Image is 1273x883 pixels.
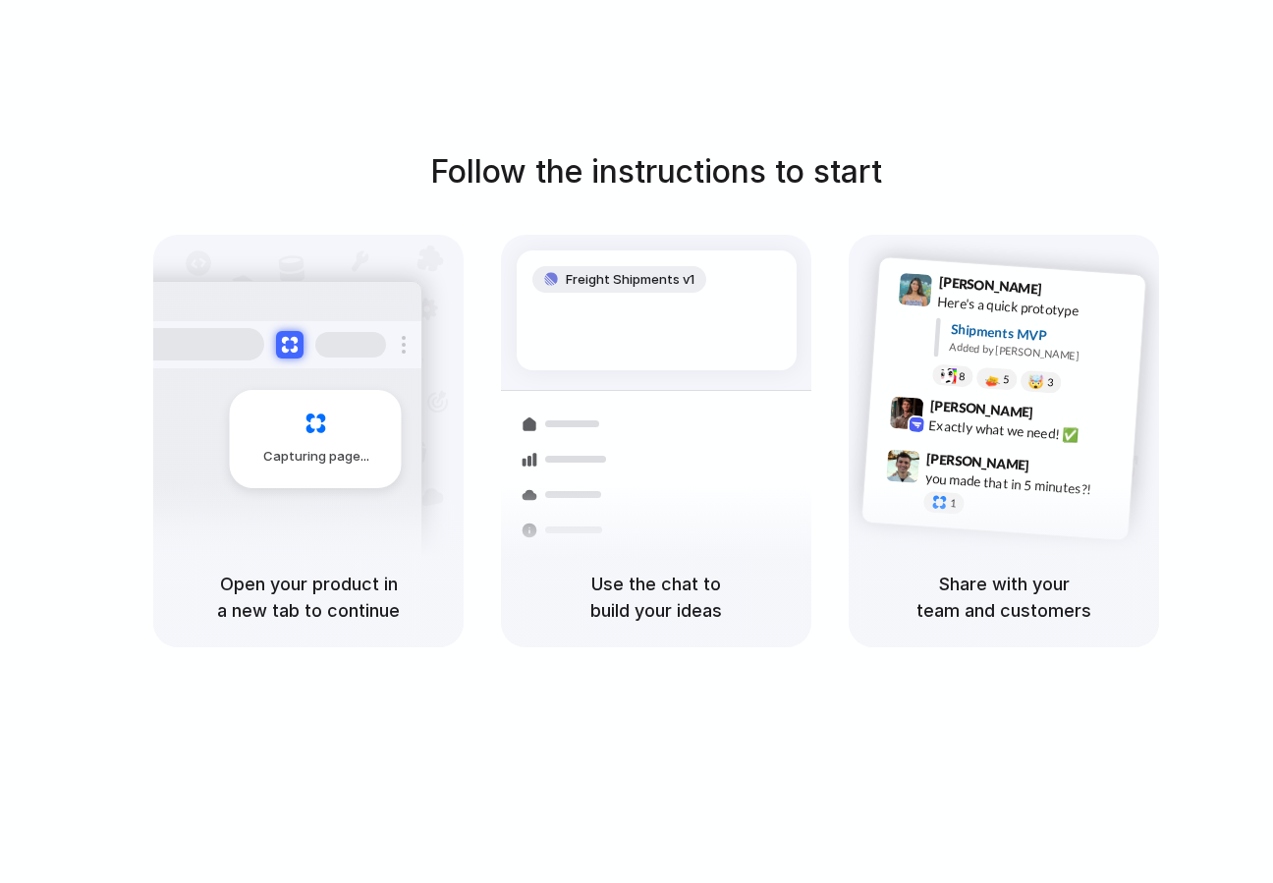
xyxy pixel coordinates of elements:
div: Here's a quick prototype [937,291,1134,324]
span: [PERSON_NAME] [926,447,1030,475]
span: Freight Shipments v1 [566,270,694,290]
h5: Share with your team and customers [872,571,1135,624]
span: Capturing page [263,447,372,467]
span: [PERSON_NAME] [938,271,1042,300]
div: 🤯 [1028,374,1045,389]
span: [PERSON_NAME] [929,394,1033,422]
div: Shipments MVP [950,318,1132,351]
span: 9:42 AM [1039,404,1079,427]
div: Exactly what we need! ✅ [928,414,1125,448]
h5: Use the chat to build your ideas [525,571,788,624]
div: Added by [PERSON_NAME] [949,338,1130,366]
span: 9:47 AM [1035,457,1076,480]
span: 5 [1003,373,1010,384]
span: 3 [1047,376,1054,387]
div: you made that in 5 minutes?! [924,468,1121,501]
span: 8 [959,370,966,381]
h5: Open your product in a new tab to continue [177,571,440,624]
span: 1 [950,497,957,508]
span: 9:41 AM [1048,280,1088,304]
h1: Follow the instructions to start [430,148,882,195]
